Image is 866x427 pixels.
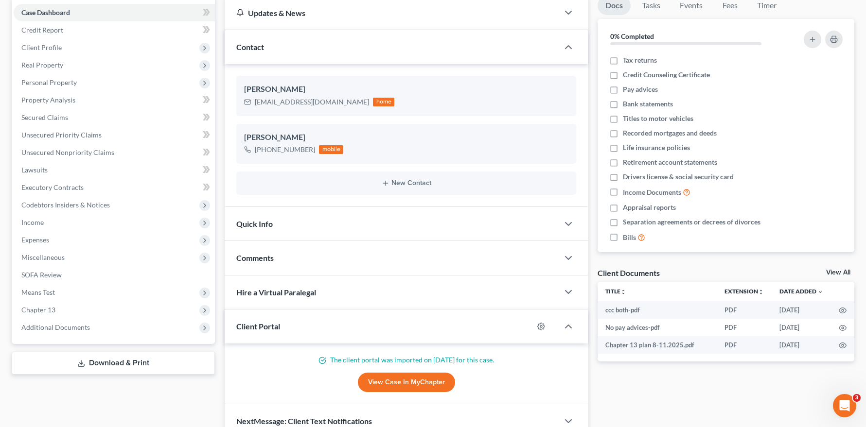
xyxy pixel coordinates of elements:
a: Unsecured Nonpriority Claims [14,144,215,161]
a: Lawsuits [14,161,215,179]
div: [PERSON_NAME] [244,84,568,95]
span: Executory Contracts [21,183,84,191]
iframe: Intercom live chat [833,394,856,417]
span: Retirement account statements [623,157,717,167]
td: No pay advices-pdf [598,319,717,336]
span: Pay advices [623,85,658,94]
div: [PHONE_NUMBER] [255,145,315,154]
div: [PERSON_NAME] [244,132,568,143]
div: Updates & News [236,8,547,18]
strong: 0% Completed [610,32,654,40]
span: Expenses [21,236,49,244]
td: PDF [717,336,772,354]
a: Titleunfold_more [605,288,626,295]
span: Comments [236,253,274,262]
a: Secured Claims [14,109,215,126]
span: Real Property [21,61,63,69]
span: Appraisal reports [623,203,676,212]
span: Additional Documents [21,323,90,331]
span: Income [21,218,44,226]
a: Case Dashboard [14,4,215,21]
button: New Contact [244,179,568,187]
span: Unsecured Nonpriority Claims [21,148,114,156]
span: Property Analysis [21,96,75,104]
span: Titles to motor vehicles [623,114,693,123]
span: Personal Property [21,78,77,86]
a: View Case in MyChapter [358,373,455,392]
a: Credit Report [14,21,215,39]
div: home [373,98,394,106]
td: Chapter 13 plan 8-11.2025.pdf [598,336,717,354]
div: [EMAIL_ADDRESS][DOMAIN_NAME] [255,97,369,107]
a: SOFA Review [14,266,215,284]
td: [DATE] [772,319,831,336]
span: Client Portal [236,322,280,331]
span: Life insurance policies [623,143,690,153]
span: Bank statements [623,99,673,109]
span: Quick Info [236,219,273,228]
td: [DATE] [772,336,831,354]
span: Secured Claims [21,113,68,121]
i: expand_more [817,289,823,295]
span: NextMessage: Client Text Notifications [236,416,372,426]
div: Client Documents [598,268,660,278]
td: [DATE] [772,301,831,319]
span: Recorded mortgages and deeds [623,128,717,138]
span: SOFA Review [21,271,62,279]
a: Date Added expand_more [779,288,823,295]
a: Property Analysis [14,91,215,109]
span: Chapter 13 [21,306,55,314]
span: Unsecured Priority Claims [21,131,102,139]
span: Client Profile [21,43,62,51]
span: Codebtors Insiders & Notices [21,201,110,209]
td: PDF [717,301,772,319]
div: mobile [319,145,343,154]
span: Bills [623,233,636,242]
i: unfold_more [758,289,764,295]
p: The client portal was imported on [DATE] for this case. [236,355,576,365]
span: 3 [853,394,861,402]
span: Means Test [21,288,55,296]
span: Tax returns [623,55,657,65]
span: Credit Counseling Certificate [623,70,710,80]
td: PDF [717,319,772,336]
a: Executory Contracts [14,179,215,196]
span: Case Dashboard [21,8,70,17]
span: Lawsuits [21,166,48,174]
span: Income Documents [623,188,681,197]
td: ccc both-pdf [598,301,717,319]
span: Separation agreements or decrees of divorces [623,217,760,227]
a: View All [826,269,850,276]
a: Extensionunfold_more [725,288,764,295]
a: Unsecured Priority Claims [14,126,215,144]
a: Download & Print [12,352,215,375]
span: Drivers license & social security card [623,172,734,182]
i: unfold_more [620,289,626,295]
span: Miscellaneous [21,253,65,261]
span: Hire a Virtual Paralegal [236,288,316,297]
span: Contact [236,42,264,51]
span: Credit Report [21,26,63,34]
